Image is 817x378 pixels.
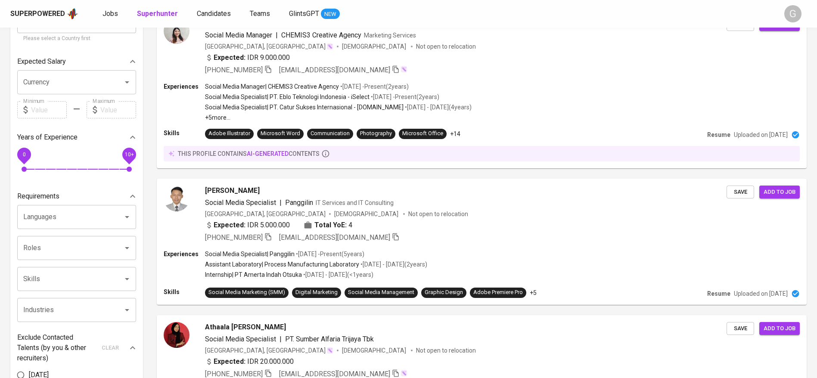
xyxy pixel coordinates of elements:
p: this profile contains contents [178,149,320,158]
span: Panggilin [285,198,313,207]
button: Open [121,211,133,223]
span: [EMAIL_ADDRESS][DOMAIN_NAME] [279,233,390,242]
p: Experiences [164,250,205,258]
p: Uploaded on [DATE] [734,130,788,139]
img: app logo [67,7,78,20]
p: • [DATE] - [DATE] ( <1 years ) [302,270,373,279]
img: d5aca6a1b2bdb3d0f54a9dff0ca89946.jpg [164,18,189,44]
span: Teams [250,9,270,18]
div: [GEOGRAPHIC_DATA], [GEOGRAPHIC_DATA] [205,210,326,218]
span: CHEMIS3 Creative Agency [281,31,361,39]
div: Social Media Marketing (SMM) [208,288,285,297]
span: 10+ [124,152,134,158]
p: Skills [164,288,205,296]
div: Communication [311,130,350,138]
button: Open [121,273,133,285]
span: [PHONE_NUMBER] [205,370,263,378]
p: Social Media Specialist | PT. Catur Sukses Internasional - [DOMAIN_NAME] [205,103,404,112]
div: Microsoft Word [261,130,300,138]
a: Superhunter [137,9,180,19]
p: Uploaded on [DATE] [734,289,788,298]
p: Social Media Manager | CHEMIS3 Creative Agency [205,82,339,91]
a: Superpoweredapp logo [10,7,78,20]
p: • [DATE] - Present ( 2 years ) [370,93,439,101]
p: Resume [707,130,730,139]
span: PT. Sumber Alfaria Trijaya Tbk [285,335,374,343]
p: Resume [707,289,730,298]
input: Value [100,101,136,118]
p: Years of Experience [17,132,78,143]
button: Save [727,322,754,335]
img: magic_wand.svg [401,66,407,73]
span: GlintsGPT [289,9,319,18]
a: [PERSON_NAME]Social Media Specialist|PanggilinIT Services and IT Consulting[GEOGRAPHIC_DATA], [GE... [157,179,807,305]
p: • [DATE] - Present ( 5 years ) [295,250,364,258]
span: Marketing Services [364,32,416,39]
div: [GEOGRAPHIC_DATA], [GEOGRAPHIC_DATA] [205,42,333,51]
p: Experiences [164,82,205,91]
div: Social Media Management [348,288,414,297]
b: Expected: [214,53,245,63]
p: Social Media Specialist | PT. Eblo Teknologi Indonesia - iSelect [205,93,370,101]
div: Years of Experience [17,129,136,146]
p: Expected Salary [17,56,66,67]
div: Exclude Contacted Talents (by you & other recruiters)clear [17,332,136,363]
p: Skills [164,129,205,137]
a: Jobs [103,9,120,19]
span: Social Media Manager [205,31,272,39]
a: GlintsGPT NEW [289,9,340,19]
span: 4 [348,220,352,230]
div: Microsoft Office [402,130,443,138]
p: +14 [450,130,460,138]
p: Not open to relocation [408,210,468,218]
button: Open [121,76,133,88]
span: | [280,334,282,344]
p: Exclude Contacted Talents (by you & other recruiters) [17,332,96,363]
span: IT Services and IT Consulting [316,199,394,206]
p: Internship | PT Amerta Indah Otsuka [205,270,302,279]
img: magic_wand.svg [326,43,333,50]
div: [GEOGRAPHIC_DATA], [GEOGRAPHIC_DATA] [205,346,333,355]
span: Add to job [764,324,795,334]
img: magic_wand.svg [326,347,333,354]
span: [DEMOGRAPHIC_DATA] [342,346,407,355]
span: | [280,198,282,208]
span: Candidates [197,9,231,18]
a: Teams [250,9,272,19]
img: magic_wand.svg [401,370,407,377]
b: Expected: [214,356,245,367]
a: Febysia [PERSON_NAME]Contacted [DATE]Social Media Manager|CHEMIS3 Creative AgencyMarketing Servic... [157,11,807,168]
b: Superhunter [137,9,178,18]
p: Requirements [17,191,59,201]
div: Adobe Premiere Pro [473,288,523,297]
span: Social Media Specialist [205,198,276,207]
span: AI-generated [247,150,289,157]
img: 79c68385acd357021aab736c88d6375f.jpg [164,322,189,348]
div: Expected Salary [17,53,136,70]
div: Adobe Illustrator [208,130,250,138]
span: 0 [22,152,25,158]
b: Total YoE: [314,220,347,230]
div: Digital Marketing [295,288,338,297]
a: Candidates [197,9,233,19]
div: Photography [360,130,392,138]
p: • [DATE] - [DATE] ( 2 years ) [359,260,427,269]
button: Open [121,304,133,316]
div: IDR 5.000.000 [205,220,290,230]
b: Expected: [214,220,245,230]
button: Add to job [759,186,800,199]
span: [DEMOGRAPHIC_DATA] [342,42,407,51]
span: NEW [321,10,340,19]
span: [PHONE_NUMBER] [205,66,263,74]
div: G [784,5,801,22]
p: • [DATE] - Present ( 2 years ) [339,82,409,91]
span: [EMAIL_ADDRESS][DOMAIN_NAME] [279,370,390,378]
button: Open [121,242,133,254]
p: +5 more ... [205,113,472,122]
span: Jobs [103,9,118,18]
span: [EMAIL_ADDRESS][DOMAIN_NAME] [279,66,390,74]
span: Social Media Specialist [205,335,276,343]
div: IDR 9.000.000 [205,53,290,63]
button: Save [727,186,754,199]
p: Assistant Laboratory | Process Manufacturing Laboratory [205,260,359,269]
